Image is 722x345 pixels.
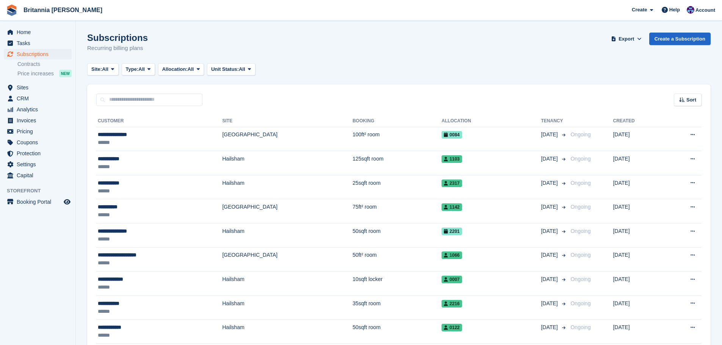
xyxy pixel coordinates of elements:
td: Hailsham [222,223,352,248]
span: [DATE] [541,251,559,259]
p: Recurring billing plans [87,44,148,53]
a: menu [4,104,72,115]
td: 100ft² room [352,127,442,151]
button: Allocation: All [158,63,204,76]
td: [GEOGRAPHIC_DATA] [222,247,352,272]
td: 125sqft room [352,151,442,175]
h1: Subscriptions [87,33,148,43]
span: Settings [17,159,62,170]
span: 0084 [442,131,462,139]
th: Booking [352,115,442,127]
th: Allocation [442,115,541,127]
span: Booking Portal [17,197,62,207]
a: menu [4,170,72,181]
a: menu [4,115,72,126]
span: Type: [126,66,139,73]
span: 1103 [442,155,462,163]
span: [DATE] [541,179,559,187]
a: menu [4,148,72,159]
span: Coupons [17,137,62,148]
span: 0007 [442,276,462,283]
span: 0122 [442,324,462,331]
span: All [138,66,145,73]
td: 50ft² room [352,247,442,272]
a: menu [4,137,72,148]
span: All [188,66,194,73]
a: Create a Subscription [649,33,711,45]
a: menu [4,49,72,59]
td: [DATE] [613,151,664,175]
span: 1142 [442,203,462,211]
th: Tenancy [541,115,567,127]
span: Help [669,6,680,14]
span: Unit Status: [211,66,239,73]
span: Sort [686,96,696,104]
th: Customer [96,115,222,127]
td: [DATE] [613,175,664,199]
td: 75ft² room [352,199,442,223]
span: Ongoing [570,324,590,330]
span: Ongoing [570,276,590,282]
td: [DATE] [613,272,664,296]
span: Pricing [17,126,62,137]
a: Contracts [17,61,72,68]
button: Export [610,33,643,45]
td: 10sqft locker [352,272,442,296]
span: [DATE] [541,300,559,308]
a: menu [4,159,72,170]
span: [DATE] [541,203,559,211]
span: All [102,66,108,73]
td: [GEOGRAPHIC_DATA] [222,199,352,223]
td: [DATE] [613,127,664,151]
button: Site: All [87,63,119,76]
span: [DATE] [541,275,559,283]
img: Becca Clark [687,6,694,14]
span: Site: [91,66,102,73]
span: Analytics [17,104,62,115]
span: Create [632,6,647,14]
span: 2317 [442,180,462,187]
td: [DATE] [613,223,664,248]
img: stora-icon-8386f47178a22dfd0bd8f6a31ec36ba5ce8667c1dd55bd0f319d3a0aa187defe.svg [6,5,17,16]
td: 50sqft room [352,320,442,344]
td: Hailsham [222,320,352,344]
span: Storefront [7,187,75,195]
span: Capital [17,170,62,181]
td: 50sqft room [352,223,442,248]
span: Invoices [17,115,62,126]
span: Ongoing [570,180,590,186]
span: 2216 [442,300,462,308]
span: Protection [17,148,62,159]
td: Hailsham [222,151,352,175]
a: Britannia [PERSON_NAME] [20,4,105,16]
a: Preview store [63,197,72,206]
span: Sites [17,82,62,93]
span: All [239,66,245,73]
td: [DATE] [613,295,664,320]
span: [DATE] [541,131,559,139]
td: 35sqft room [352,295,442,320]
button: Unit Status: All [207,63,255,76]
span: CRM [17,93,62,104]
a: menu [4,126,72,137]
span: Account [695,6,715,14]
span: Subscriptions [17,49,62,59]
span: Ongoing [570,252,590,258]
div: NEW [59,70,72,77]
a: Price increases NEW [17,69,72,78]
span: 1066 [442,251,462,259]
button: Type: All [122,63,155,76]
span: Tasks [17,38,62,48]
span: 2201 [442,228,462,235]
td: [GEOGRAPHIC_DATA] [222,127,352,151]
td: [DATE] [613,247,664,272]
span: [DATE] [541,155,559,163]
span: [DATE] [541,323,559,331]
span: Ongoing [570,131,590,137]
span: Export [619,35,634,43]
span: [DATE] [541,227,559,235]
a: menu [4,27,72,37]
th: Site [222,115,352,127]
td: 25sqft room [352,175,442,199]
span: Ongoing [570,156,590,162]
